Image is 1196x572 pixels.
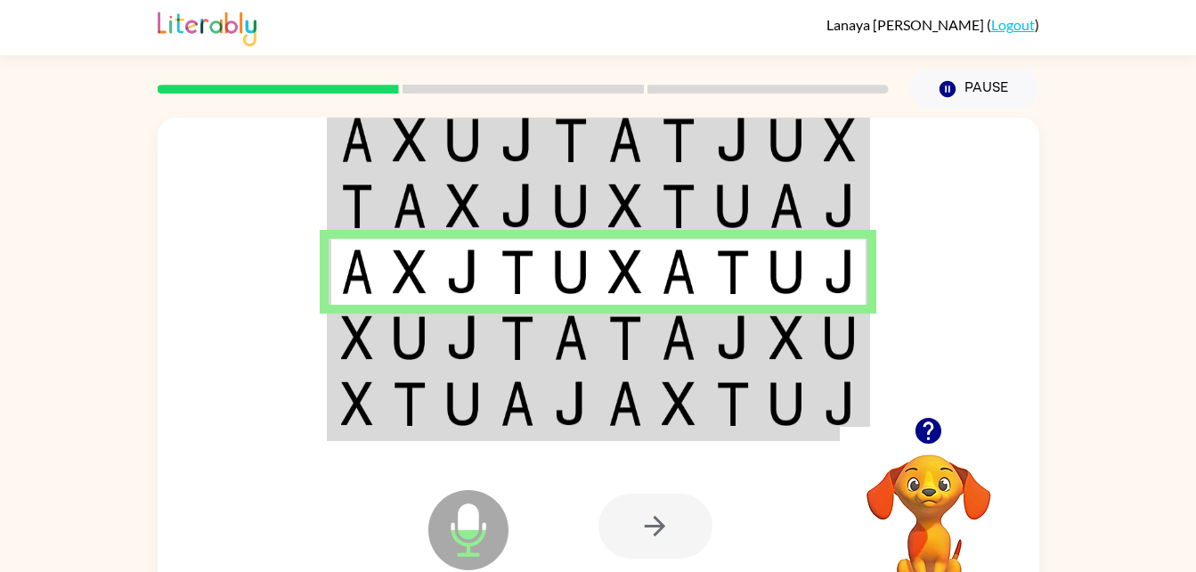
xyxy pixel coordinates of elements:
img: x [769,315,803,360]
img: t [341,184,373,228]
img: t [662,118,696,162]
img: a [554,315,588,360]
img: a [608,381,642,426]
img: x [608,184,642,228]
img: a [769,184,803,228]
img: t [500,249,534,294]
img: x [446,184,480,228]
img: u [769,249,803,294]
img: j [716,315,750,360]
img: Literably [158,7,256,46]
img: x [341,381,373,426]
img: x [662,381,696,426]
img: x [608,249,642,294]
img: u [769,381,803,426]
img: t [716,381,750,426]
img: a [341,118,373,162]
img: u [446,118,480,162]
img: a [341,249,373,294]
div: ( ) [826,16,1039,33]
img: x [341,315,373,360]
img: u [554,249,588,294]
img: t [608,315,642,360]
img: j [554,381,588,426]
img: t [554,118,588,162]
img: j [824,381,856,426]
img: t [500,315,534,360]
img: u [554,184,588,228]
span: Lanaya [PERSON_NAME] [826,16,987,33]
button: Pause [910,69,1039,110]
img: x [393,118,427,162]
img: a [662,249,696,294]
img: u [446,381,480,426]
img: u [393,315,427,360]
img: j [446,315,480,360]
img: a [662,315,696,360]
img: t [662,184,696,228]
img: x [393,249,427,294]
img: u [769,118,803,162]
a: Logout [991,16,1035,33]
img: x [824,118,856,162]
img: j [824,184,856,228]
img: j [500,118,534,162]
img: j [824,249,856,294]
img: u [716,184,750,228]
img: t [716,249,750,294]
img: a [500,381,534,426]
img: a [393,184,427,228]
img: t [393,381,427,426]
img: a [608,118,642,162]
img: j [500,184,534,228]
img: j [446,249,480,294]
img: u [824,315,856,360]
img: j [716,118,750,162]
